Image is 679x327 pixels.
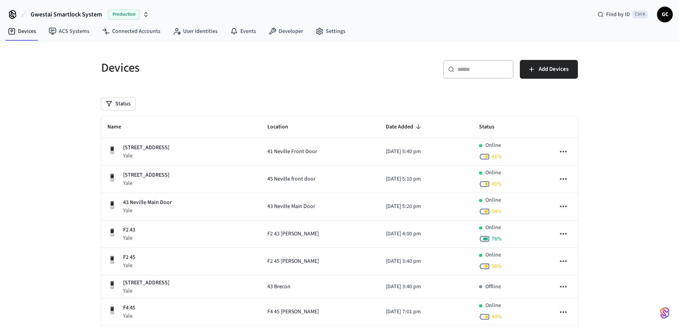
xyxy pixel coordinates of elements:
[101,60,335,76] h5: Devices
[107,173,117,182] img: Yale Assure Touchscreen Wifi Smart Lock, Satin Nickel, Front
[492,313,502,321] span: 43 %
[660,307,670,319] img: SeamLogoGradient.69752ec5.svg
[485,302,501,310] p: Online
[386,121,423,133] span: Date Added
[485,141,501,150] p: Online
[386,230,467,238] p: [DATE] 4:00 pm
[123,226,135,234] p: F2 43
[107,255,117,265] img: Yale Assure Touchscreen Wifi Smart Lock, Satin Nickel, Front
[539,64,568,74] span: Add Devices
[123,199,172,207] p: 43 Neville Main Door
[485,283,501,291] p: Offline
[386,257,467,266] p: [DATE] 3:40 pm
[107,228,117,237] img: Yale Assure Touchscreen Wifi Smart Lock, Satin Nickel, Front
[123,312,135,320] p: Yale
[262,24,309,38] a: Developer
[606,11,630,18] span: Find by ID
[107,306,117,315] img: Yale Assure Touchscreen Wifi Smart Lock, Satin Nickel, Front
[267,175,316,183] span: 45 Neville front door
[386,308,467,316] p: [DATE] 7:01 pm
[591,7,654,22] div: Find by IDCtrl K
[123,179,169,187] p: Yale
[123,207,172,215] p: Yale
[123,152,169,160] p: Yale
[107,121,131,133] span: Name
[485,251,501,259] p: Online
[386,148,467,156] p: [DATE] 5:40 pm
[657,7,673,22] button: GC
[96,24,167,38] a: Connected Accounts
[123,234,135,242] p: Yale
[107,280,117,290] img: Yale Assure Touchscreen Wifi Smart Lock, Satin Nickel, Front
[123,144,169,152] p: [STREET_ADDRESS]
[42,24,96,38] a: ACS Systems
[123,279,169,287] p: [STREET_ADDRESS]
[492,262,502,270] span: 56 %
[31,10,102,19] span: Gwestai Smartlock System
[479,121,505,133] span: Status
[267,308,319,316] span: F4 45 [PERSON_NAME]
[267,257,319,266] span: F2 45 [PERSON_NAME]
[2,24,42,38] a: Devices
[520,60,578,79] button: Add Devices
[658,7,672,22] span: GC
[386,283,467,291] p: [DATE] 3:40 pm
[123,253,135,262] p: F2 45
[267,283,290,291] span: 43 Brecon
[107,201,117,210] img: Yale Assure Touchscreen Wifi Smart Lock, Satin Nickel, Front
[267,230,319,238] span: F2 43 [PERSON_NAME]
[386,202,467,211] p: [DATE] 5:20 pm
[107,146,117,155] img: Yale Assure Touchscreen Wifi Smart Lock, Satin Nickel, Front
[485,196,501,204] p: Online
[485,224,501,232] p: Online
[123,304,135,312] p: F4 45
[267,121,298,133] span: Location
[123,287,169,295] p: Yale
[224,24,262,38] a: Events
[492,235,502,243] span: 76 %
[492,180,502,188] span: 41 %
[101,98,135,110] button: Status
[632,11,648,18] span: Ctrl K
[386,175,467,183] p: [DATE] 5:10 pm
[267,148,317,156] span: 41 Neville Front Door
[267,202,315,211] span: 43 Neville Main Door
[492,153,502,161] span: 41 %
[123,171,169,179] p: [STREET_ADDRESS]
[309,24,352,38] a: Settings
[485,169,501,177] p: Online
[108,9,140,20] span: Production
[167,24,224,38] a: User Identities
[123,262,135,269] p: Yale
[492,208,502,215] span: 54 %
